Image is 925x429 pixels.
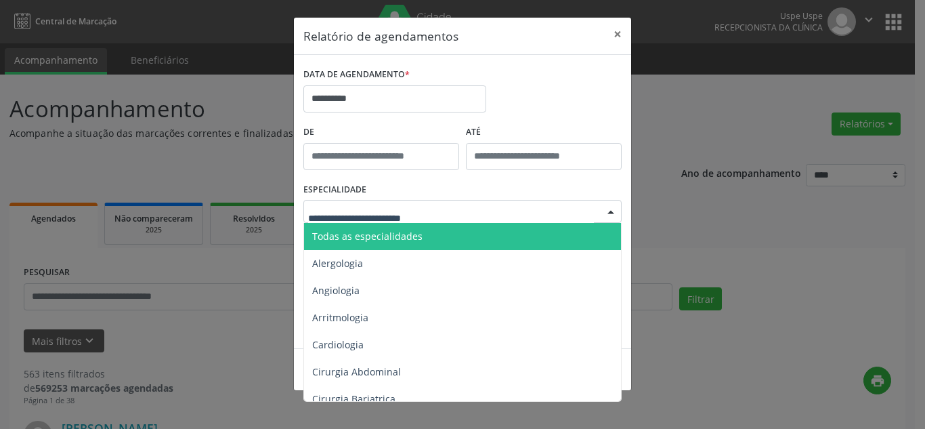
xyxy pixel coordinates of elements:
[303,64,410,85] label: DATA DE AGENDAMENTO
[312,392,395,405] span: Cirurgia Bariatrica
[312,230,423,243] span: Todas as especialidades
[466,122,622,143] label: ATÉ
[312,338,364,351] span: Cardiologia
[312,257,363,270] span: Alergologia
[312,311,368,324] span: Arritmologia
[604,18,631,51] button: Close
[312,365,401,378] span: Cirurgia Abdominal
[303,122,459,143] label: De
[312,284,360,297] span: Angiologia
[303,27,458,45] h5: Relatório de agendamentos
[303,180,366,201] label: ESPECIALIDADE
